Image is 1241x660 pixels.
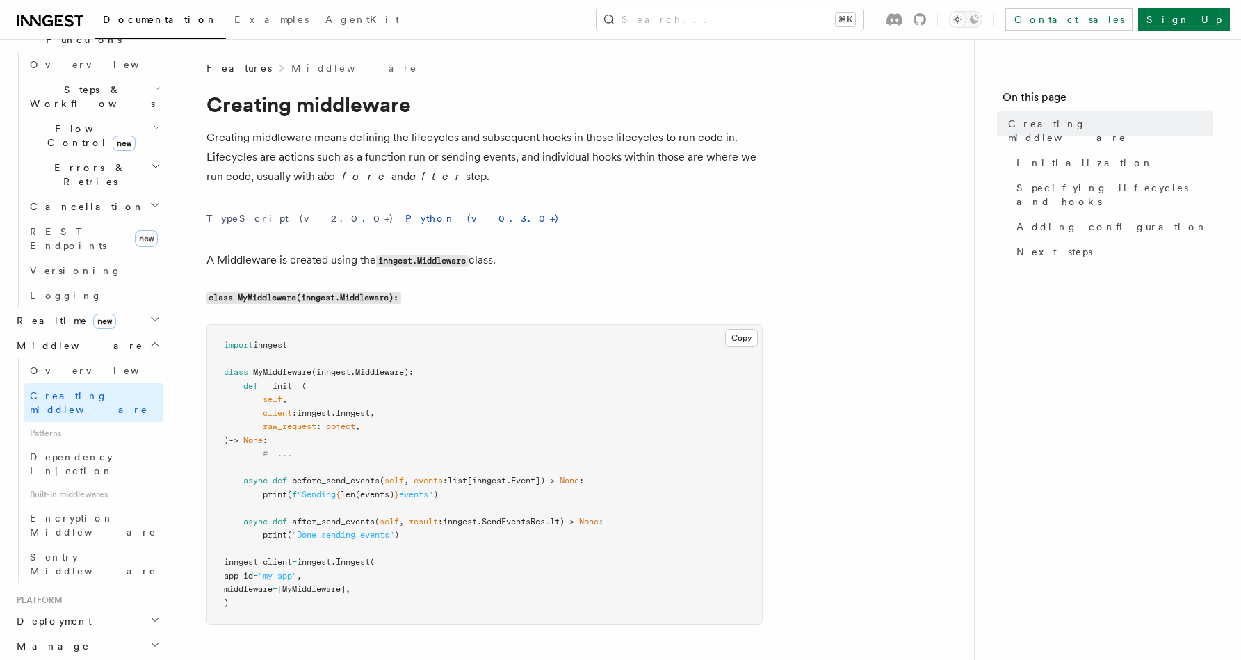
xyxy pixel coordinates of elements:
span: Next steps [1016,245,1092,259]
span: : [438,517,443,526]
span: -> [565,517,574,526]
span: (events) [355,490,394,499]
span: , [297,571,302,581]
span: } [394,490,399,499]
button: Steps & Workflows [24,77,163,116]
span: : [443,476,448,485]
button: TypeScript (v2.0.0+) [206,203,394,234]
span: . [331,408,336,418]
span: list [448,476,467,485]
span: Patterns [24,422,163,444]
span: ) [540,476,545,485]
span: result [409,517,438,526]
span: new [113,136,136,151]
span: Platform [11,595,63,606]
span: Deployment [11,614,92,628]
button: Middleware [11,333,163,358]
span: [ [467,476,472,485]
em: after [409,170,466,183]
span: None [579,517,599,526]
span: . [350,367,355,377]
span: , [404,476,409,485]
span: = [253,571,258,581]
span: -> [545,476,555,485]
em: before [323,170,391,183]
a: Versioning [24,258,163,283]
a: Adding configuration [1011,214,1213,239]
span: ) [224,598,229,608]
button: Python (v0.3.0+) [405,203,560,234]
a: Sign Up [1138,8,1230,31]
span: class [224,367,248,377]
button: Search...⌘K [597,8,863,31]
span: , [282,394,287,404]
span: async [243,517,268,526]
span: Logging [30,290,102,301]
span: self [384,476,404,485]
button: Manage [11,634,163,659]
a: Documentation [95,4,226,39]
span: __init__ [263,381,302,391]
span: ( [375,517,380,526]
span: def [243,381,258,391]
button: Copy [725,329,758,347]
span: Cancellation [24,200,145,214]
span: f [292,490,297,499]
span: def [273,517,287,526]
span: app_id [224,571,253,581]
span: inngest [316,367,350,377]
span: self [263,394,282,404]
span: Creating middleware [1008,117,1213,145]
a: AgentKit [317,4,407,38]
span: ( [287,530,292,540]
a: Middleware [291,61,418,75]
a: Logging [24,283,163,308]
span: Built-in middlewares [24,483,163,506]
span: Realtime [11,314,116,328]
span: REST Endpoints [30,226,106,251]
span: "my_app" [258,571,297,581]
span: AgentKit [325,14,399,25]
a: Dependency Injection [24,444,163,483]
span: new [135,230,158,247]
span: Initialization [1016,156,1153,170]
span: events" [399,490,433,499]
span: Sentry Middleware [30,552,156,577]
span: Errors & Retries [24,161,151,188]
span: ( [370,557,375,567]
span: , [399,517,404,526]
span: { [336,490,341,499]
h4: On this page [1003,89,1213,111]
button: Toggle dark mode [949,11,982,28]
span: None [560,476,579,485]
span: Specifying lifecycles and hooks [1016,181,1213,209]
a: Overview [24,358,163,383]
span: inngest [253,340,287,350]
span: Event [511,476,535,485]
a: Next steps [1011,239,1213,264]
a: Overview [24,52,163,77]
span: Dependency Injection [30,451,113,476]
span: after_send_events [292,517,375,526]
span: new [93,314,116,329]
span: print [263,490,287,499]
span: import [224,340,253,350]
span: ): [404,367,414,377]
span: Overview [30,59,173,70]
span: Manage [11,639,90,653]
a: Contact sales [1005,8,1133,31]
code: inngest.Middleware [376,255,469,267]
span: "Done sending events" [292,530,394,540]
span: -> [229,435,238,445]
span: , [370,408,375,418]
span: # ... [263,449,292,458]
span: ( [380,476,384,485]
span: inngest [443,517,477,526]
span: Examples [234,14,309,25]
button: Errors & Retries [24,155,163,194]
p: A Middleware is created using the class. [206,250,763,271]
span: def [273,476,287,485]
span: inngest [297,408,331,418]
span: SendEventsResult) [482,517,565,526]
code: class MyMiddleware(inngest.Middleware): [206,292,401,304]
